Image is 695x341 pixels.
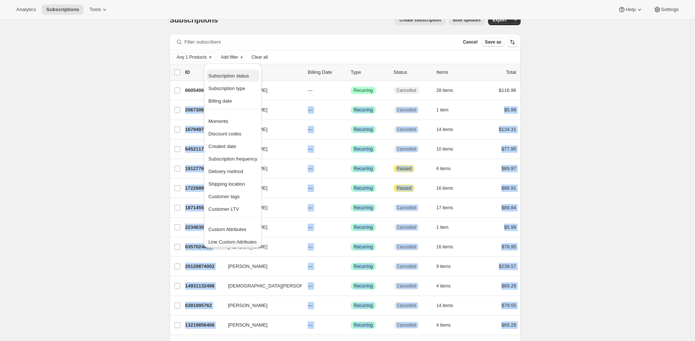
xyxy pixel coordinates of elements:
[208,169,243,174] span: Delivery method
[504,107,516,113] span: $5.99
[16,7,36,13] span: Analytics
[501,146,516,152] span: $77.95
[308,244,313,249] span: ---
[185,145,222,153] p: 6452117586
[351,69,388,76] div: Type
[449,15,485,25] button: Bulk updates
[436,261,459,272] button: 9 items
[436,303,453,309] span: 14 items
[396,244,416,250] span: Cancelled
[185,69,222,76] p: ID
[224,280,297,292] button: [DEMOGRAPHIC_DATA][PERSON_NAME]
[396,127,416,132] span: Cancelled
[185,321,222,329] p: 13219856466
[12,4,40,15] button: Analytics
[396,303,416,309] span: Cancelled
[436,244,453,250] span: 16 items
[185,261,516,272] div: 20129874002[PERSON_NAME]---SuccessRecurringCancelled9 items$239.57
[185,282,222,290] p: 14931132498
[208,98,232,104] span: Billing date
[506,69,516,76] p: Total
[436,69,473,76] div: Items
[185,242,516,252] div: 6357024850[PERSON_NAME]---SuccessRecurringCancelled16 items$78.95
[185,85,516,96] div: 6605406290[PERSON_NAME]---SuccessRecurringCancelled28 items$116.96
[208,118,228,124] span: Moments
[394,69,430,76] p: Status
[228,263,268,270] span: [PERSON_NAME]
[42,4,84,15] button: Subscriptions
[436,205,453,211] span: 17 items
[185,165,222,172] p: 19127763026
[396,185,412,191] span: Paused
[436,222,457,232] button: 1 item
[308,283,313,289] span: ---
[185,144,516,154] div: 6452117586[PERSON_NAME]---SuccessRecurringCancelled10 items$77.95
[228,282,321,290] span: [DEMOGRAPHIC_DATA][PERSON_NAME]
[308,127,313,132] span: ---
[399,17,441,23] span: Create subscription
[626,7,636,13] span: Help
[499,87,516,93] span: $116.96
[46,7,79,13] span: Subscriptions
[224,300,297,311] button: [PERSON_NAME]
[185,243,222,251] p: 6357024850
[499,263,516,269] span: $239.57
[185,126,222,133] p: 16794976338
[185,224,222,231] p: 22346301522
[208,73,249,79] span: Subscription status
[436,224,449,230] span: 1 item
[184,37,456,47] input: Filter subscribers
[499,127,516,132] span: $134.31
[436,85,461,96] button: 28 items
[436,320,459,330] button: 4 items
[228,302,268,309] span: [PERSON_NAME]
[354,322,373,328] span: Recurring
[185,263,222,270] p: 20129874002
[308,69,345,76] p: Billing Date
[207,53,214,61] button: Clear
[436,127,453,132] span: 14 items
[177,54,207,60] span: Any 1 Products
[252,54,268,60] span: Clear all
[396,87,416,93] span: Cancelled
[308,205,313,210] span: ---
[436,183,461,193] button: 16 items
[436,166,451,172] span: 6 items
[436,300,461,311] button: 14 items
[396,166,412,172] span: Paused
[185,106,222,114] p: 20673069138
[354,263,373,269] span: Recurring
[208,156,257,162] span: Subscription frequency
[354,107,373,113] span: Recurring
[436,283,451,289] span: 4 items
[436,146,453,152] span: 10 items
[185,124,516,135] div: 16794976338[PERSON_NAME]---SuccessRecurringCancelled14 items$134.31
[208,194,240,199] span: Customer tags
[436,105,457,115] button: 1 item
[395,15,446,25] button: Create subscription
[436,203,461,213] button: 17 items
[436,87,453,93] span: 28 items
[501,185,516,191] span: $88.91
[501,303,516,308] span: $79.55
[501,322,516,328] span: $69.29
[308,322,313,328] span: ---
[354,87,373,93] span: Recurring
[482,38,504,46] button: Save as
[185,222,516,232] div: 22346301522[PERSON_NAME]---SuccessRecurringCancelled1 item$5.99
[208,227,246,232] span: Custom Attributes
[396,205,416,211] span: Cancelled
[436,107,449,113] span: 1 item
[436,322,451,328] span: 4 items
[436,144,461,154] button: 10 items
[396,283,416,289] span: Cancelled
[501,205,516,210] span: $89.84
[185,204,222,211] p: 18714558546
[221,54,238,60] span: Add filter
[354,146,373,152] span: Recurring
[396,263,416,269] span: Cancelled
[308,224,313,230] span: ---
[488,15,511,25] button: Export
[185,183,516,193] div: 17226891346[PERSON_NAME]---SuccessRecurringAttentionPaused16 items$88.91
[453,17,481,23] span: Bulk updates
